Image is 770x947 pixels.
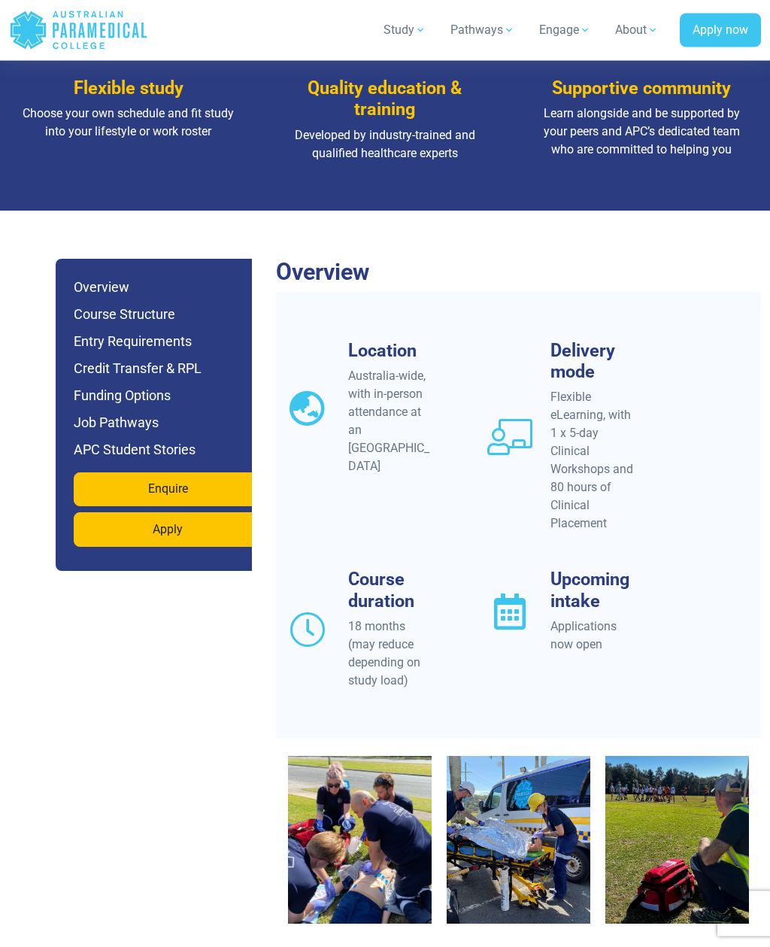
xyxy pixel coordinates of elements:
[74,332,262,353] h6: Entry Requirements
[74,413,262,434] h6: Job Pathways
[441,9,524,51] a: Pathways
[606,9,668,51] a: About
[74,305,262,326] h6: Course Structure
[374,9,435,51] a: Study
[680,14,761,48] a: Apply now
[348,618,433,691] div: 18 months (may reduce depending on study load)
[74,473,262,508] a: Enquire
[348,368,433,476] div: Australia-wide, with in-person attendance at an [GEOGRAPHIC_DATA]
[74,386,262,407] h6: Funding Options
[74,513,262,548] a: Apply
[605,757,749,924] img: Image
[74,440,262,461] h6: APC Student Stories
[535,78,749,99] h3: Supportive community
[550,341,635,383] h3: Delivery mode
[74,359,262,380] h6: Credit Transfer & RPL
[74,278,262,299] h6: Overview
[447,757,590,924] img: Image
[277,78,492,120] h3: Quality education & training
[21,78,235,99] h3: Flexible study
[276,260,761,287] h2: Overview
[550,618,635,654] div: Applications now open
[348,341,433,362] h3: Location
[277,127,492,163] p: Developed by industry-trained and qualified healthcare experts
[550,569,635,612] h3: Upcoming intake
[21,105,235,141] p: Choose your own schedule and fit study into your lifestyle or work roster
[535,105,749,159] p: Learn alongside and be supported by your peers and APC’s dedicated team who are committed to help...
[550,389,635,533] div: Flexible eLearning, with 1 x 5-day Clinical Workshops and 80 hours of Clinical Placement
[288,757,432,924] img: Image
[348,569,433,612] h3: Course duration
[530,9,600,51] a: Engage
[9,6,148,55] a: Australian Paramedical College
